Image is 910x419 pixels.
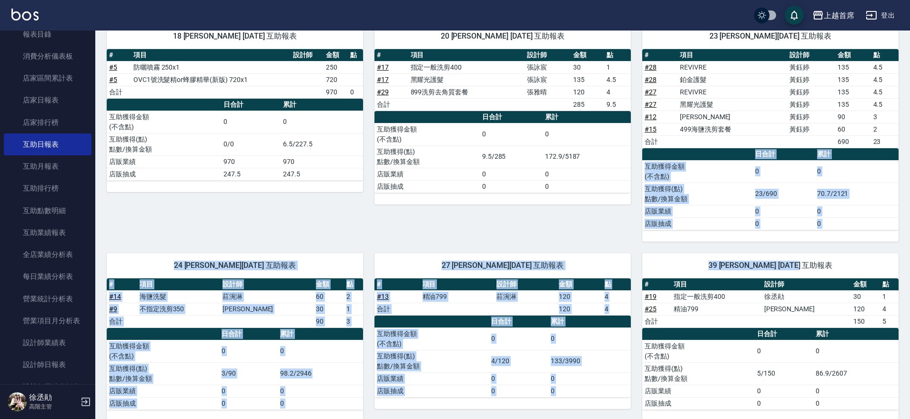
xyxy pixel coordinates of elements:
[525,73,571,86] td: 張詠宸
[107,49,131,61] th: #
[348,86,363,98] td: 0
[815,183,899,205] td: 70.7/2121
[642,362,755,385] td: 互助獲得(點) 點數/換算金額
[489,350,548,372] td: 4/120
[344,290,363,303] td: 2
[677,49,787,61] th: 項目
[753,217,815,230] td: 0
[645,76,657,83] a: #28
[604,98,631,111] td: 9.5
[494,278,556,291] th: 設計師
[787,61,835,73] td: 黃鈺婷
[313,315,344,327] td: 90
[278,328,363,340] th: 累計
[107,278,137,291] th: #
[871,111,899,123] td: 3
[813,362,899,385] td: 86.9/2607
[480,123,543,145] td: 0
[525,49,571,61] th: 設計師
[291,49,324,61] th: 設計師
[281,99,363,111] th: 累計
[671,303,762,315] td: 精油799
[107,385,219,397] td: 店販業績
[762,290,851,303] td: 徐丞勛
[525,61,571,73] td: 張詠宸
[813,397,899,409] td: 0
[677,98,787,111] td: 黑耀光護髮
[324,86,348,98] td: 970
[654,31,887,41] span: 23 [PERSON_NAME][DATE] 互助報表
[871,49,899,61] th: 點
[642,278,899,328] table: a dense table
[4,133,91,155] a: 互助日報表
[4,177,91,199] a: 互助排行榜
[642,217,753,230] td: 店販抽成
[642,340,755,362] td: 互助獲得金額 (不含點)
[815,205,899,217] td: 0
[107,111,221,133] td: 互助獲得金額 (不含點)
[131,49,291,61] th: 項目
[835,135,870,148] td: 690
[809,6,858,25] button: 上越首席
[548,327,631,350] td: 0
[871,135,899,148] td: 23
[835,61,870,73] td: 135
[642,397,755,409] td: 店販抽成
[642,49,677,61] th: #
[107,133,221,155] td: 互助獲得(點) 點數/換算金額
[762,303,851,315] td: [PERSON_NAME]
[815,160,899,183] td: 0
[137,290,220,303] td: 海鹽洗髮
[785,6,804,25] button: save
[107,315,137,327] td: 合計
[753,160,815,183] td: 0
[543,168,631,180] td: 0
[219,328,278,340] th: 日合計
[107,397,219,409] td: 店販抽成
[755,385,813,397] td: 0
[374,316,631,398] table: a dense table
[109,305,117,313] a: #9
[835,111,870,123] td: 90
[571,49,605,61] th: 金額
[374,49,408,61] th: #
[543,111,631,123] th: 累計
[4,112,91,133] a: 店家排行榜
[604,49,631,61] th: 點
[377,88,389,96] a: #29
[107,168,221,180] td: 店販抽成
[408,61,525,73] td: 指定一般洗剪400
[221,133,281,155] td: 0/0
[642,160,753,183] td: 互助獲得金額 (不含點)
[109,76,117,83] a: #5
[755,328,813,340] th: 日合計
[374,111,631,193] table: a dense table
[220,303,313,315] td: [PERSON_NAME]
[671,290,762,303] td: 指定一般洗剪400
[374,385,489,397] td: 店販抽成
[548,350,631,372] td: 133/3990
[645,101,657,108] a: #27
[386,31,619,41] span: 20 [PERSON_NAME] [DATE] 互助報表
[556,278,602,291] th: 金額
[4,244,91,266] a: 全店業績分析表
[489,385,548,397] td: 0
[29,402,78,411] p: 高階主管
[107,99,363,181] table: a dense table
[645,305,657,313] a: #25
[654,261,887,270] span: 39 [PERSON_NAME] [DATE] 互助報表
[851,303,880,315] td: 120
[602,278,631,291] th: 點
[762,278,851,291] th: 設計師
[604,86,631,98] td: 4
[871,123,899,135] td: 2
[118,31,352,41] span: 18 [PERSON_NAME] [DATE] 互助報表
[755,340,813,362] td: 0
[880,303,899,315] td: 4
[835,123,870,135] td: 60
[278,362,363,385] td: 98.2/2946
[571,61,605,73] td: 30
[642,278,671,291] th: #
[815,217,899,230] td: 0
[4,45,91,67] a: 消費分析儀表板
